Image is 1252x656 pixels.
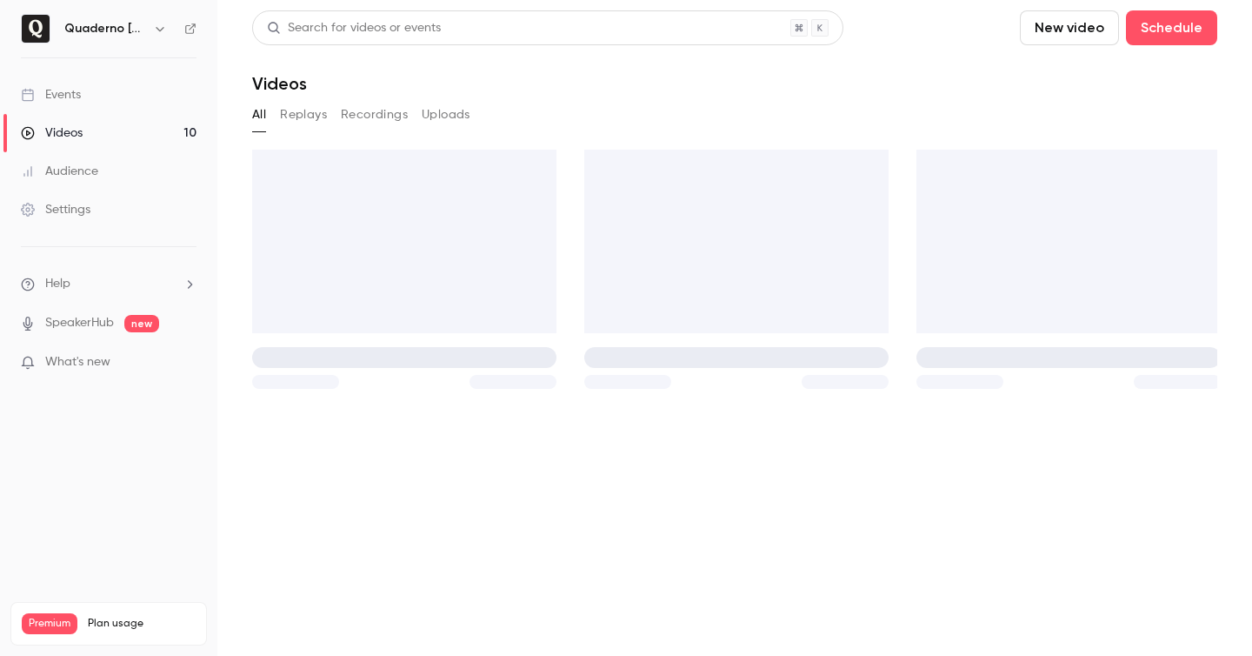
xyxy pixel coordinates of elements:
[21,275,196,293] li: help-dropdown-opener
[267,19,441,37] div: Search for videos or events
[45,275,70,293] span: Help
[422,101,470,129] button: Uploads
[280,101,327,129] button: Replays
[21,124,83,142] div: Videos
[64,20,146,37] h6: Quaderno [GEOGRAPHIC_DATA]
[252,10,1217,646] section: Videos
[45,314,114,332] a: SpeakerHub
[252,73,307,94] h1: Videos
[22,613,77,634] span: Premium
[88,617,196,631] span: Plan usage
[1020,10,1119,45] button: New video
[22,15,50,43] img: Quaderno España
[252,101,266,129] button: All
[21,86,81,104] div: Events
[45,353,110,372] span: What's new
[21,163,98,180] div: Audience
[21,201,90,218] div: Settings
[341,101,408,129] button: Recordings
[1126,10,1217,45] button: Schedule
[176,355,196,371] iframe: Noticeable Trigger
[124,315,159,332] span: new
